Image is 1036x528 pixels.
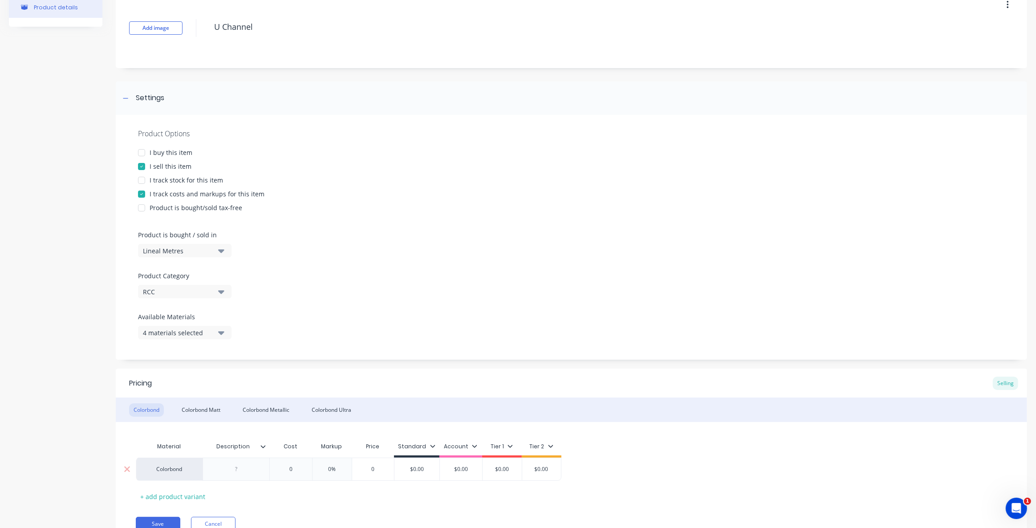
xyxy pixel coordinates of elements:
div: Lineal Metres [143,246,214,256]
div: RCC [143,287,214,296]
textarea: U Channel [210,16,918,37]
div: Description [203,438,269,455]
div: $0.00 [519,458,564,480]
div: Description [203,435,264,458]
div: Colorbond Matt [177,403,225,417]
iframe: Intercom live chat [1006,498,1027,519]
div: Markup [312,438,352,455]
label: Product Category [138,271,227,280]
div: $0.00 [394,458,439,480]
div: I track stock for this item [150,175,223,185]
button: Lineal Metres [138,244,232,257]
div: Selling [993,377,1018,390]
div: Price [352,438,394,455]
div: Tier 1 [491,443,513,451]
div: Colorbond Metallic [238,403,294,417]
div: Colorbond00%0$0.00$0.00$0.00$0.00 [136,458,561,481]
div: Colorbond Ultra [307,403,356,417]
div: I track costs and markups for this item [150,189,264,199]
label: Available Materials [138,312,232,321]
div: + add product variant [136,490,210,504]
button: RCC [138,285,232,298]
div: Product is bought/sold tax-free [150,203,242,212]
div: Standard [398,443,435,451]
div: I buy this item [150,148,192,157]
div: Tier 2 [530,443,553,451]
div: 0 [268,458,313,480]
div: Pricing [129,378,152,389]
div: Product details [34,4,78,11]
div: Colorbond [136,458,203,481]
div: Account [444,443,477,451]
div: 0 [351,458,395,480]
div: I sell this item [150,162,191,171]
div: 4 materials selected [143,328,214,337]
div: $0.00 [480,458,524,480]
div: Material [136,438,203,455]
span: 1 [1024,498,1031,505]
button: 4 materials selected [138,326,232,339]
div: Settings [136,93,164,104]
div: Cost [269,438,312,455]
label: Product is bought / sold in [138,230,227,240]
div: Product Options [138,128,1005,139]
div: Colorbond [129,403,164,417]
button: Add image [129,21,183,35]
div: $0.00 [439,458,483,480]
div: 0% [310,458,354,480]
